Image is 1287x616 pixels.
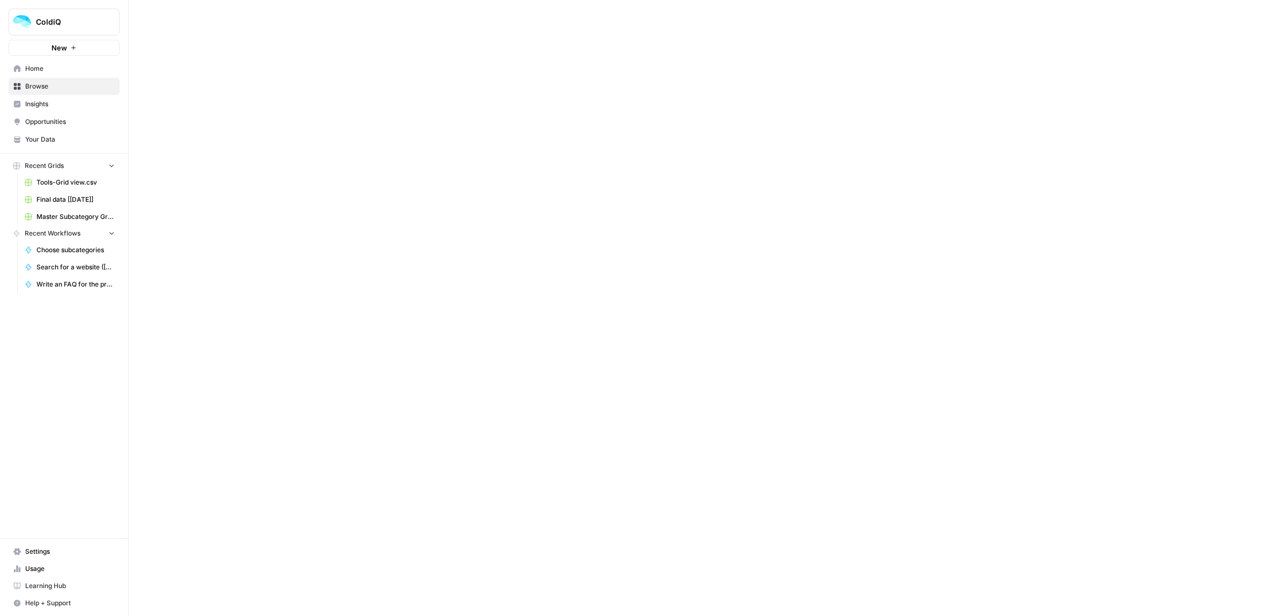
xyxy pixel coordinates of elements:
span: Learning Hub [25,581,115,591]
a: Write an FAQ for the product pages [20,276,120,293]
a: Learning Hub [9,577,120,595]
span: ColdiQ [36,17,101,27]
a: Choose subcategories [20,241,120,259]
span: Choose subcategories [36,245,115,255]
button: New [9,40,120,56]
span: Recent Grids [25,161,64,171]
button: Recent Grids [9,158,120,174]
img: ColdiQ Logo [12,12,32,32]
a: Search for a website ([PERSON_NAME]) [20,259,120,276]
span: Your Data [25,135,115,144]
a: Opportunities [9,113,120,130]
span: Recent Workflows [25,229,80,238]
a: Master Subcategory Grid View (1).csv [20,208,120,225]
span: Tools-Grid view.csv [36,178,115,187]
a: Your Data [9,131,120,148]
span: Opportunities [25,117,115,127]
span: Final data [[DATE]] [36,195,115,204]
a: Tools-Grid view.csv [20,174,120,191]
a: Settings [9,543,120,560]
a: Home [9,60,120,77]
a: Insights [9,96,120,113]
span: Write an FAQ for the product pages [36,280,115,289]
span: Settings [25,547,115,556]
span: Help + Support [25,598,115,608]
a: Usage [9,560,120,577]
span: Search for a website ([PERSON_NAME]) [36,262,115,272]
span: New [51,42,67,53]
span: Home [25,64,115,74]
span: Usage [25,564,115,574]
span: Browse [25,82,115,91]
a: Final data [[DATE]] [20,191,120,208]
a: Browse [9,78,120,95]
button: Recent Workflows [9,225,120,241]
span: Master Subcategory Grid View (1).csv [36,212,115,222]
button: Workspace: ColdiQ [9,9,120,35]
button: Help + Support [9,595,120,612]
span: Insights [25,99,115,109]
